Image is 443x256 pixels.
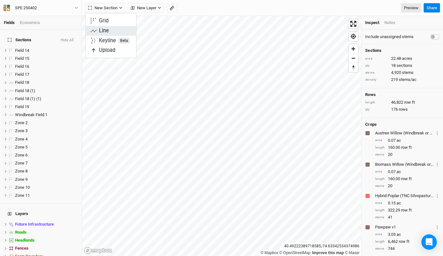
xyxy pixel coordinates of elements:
[365,77,388,82] div: density
[15,153,28,157] span: Zone 6
[396,169,401,175] span: ac
[15,48,78,53] div: Field 14
[375,207,439,213] div: 322.29
[15,177,78,182] div: Zone 9
[15,246,29,251] span: Fences
[15,145,28,149] span: Zone 5
[88,5,118,11] span: New Section
[375,138,384,143] div: area
[15,230,78,235] div: Roads
[312,251,344,255] a: Improve this map
[375,130,434,136] div: Austree Willow (Windbreak or Screen)
[375,201,384,205] div: area
[15,88,35,93] span: Field 18 (1)
[345,251,359,255] a: Maxar
[365,48,439,53] h4: Sections
[375,145,439,150] div: 160.00
[15,222,54,227] span: Future Infrastructure
[15,96,41,101] span: Field 18 (1) (1)
[131,5,156,11] span: New Layer
[349,19,358,28] button: Enter fullscreen
[349,63,358,72] button: Reset bearing to north
[15,153,78,158] div: Zone 6
[365,92,439,97] h4: Rows
[365,107,388,112] div: qty
[375,145,384,150] div: length
[365,70,388,75] div: stems
[375,184,384,188] div: stems
[15,64,78,69] div: Field 16
[349,44,358,53] button: Zoom in
[375,214,439,220] div: 41
[3,4,78,12] button: SPE 250402
[398,107,407,112] span: rows
[365,122,376,127] h4: Crops
[15,112,78,117] div: Windbreak Field 1
[15,72,78,77] div: Field 17
[15,238,78,243] div: Headlands
[20,20,40,26] div: Economics
[365,70,439,76] div: 4,920
[279,251,310,255] a: OpenStreetMap
[365,20,379,26] div: Inspect
[375,152,439,157] div: 20
[396,232,401,237] span: ac
[15,137,28,141] span: Zone 4
[375,169,384,174] div: area
[435,192,439,199] button: Crop Usage
[15,185,30,190] span: Zone 10
[401,207,411,213] span: row ft
[15,238,35,243] span: Headlands
[15,128,28,133] span: Zone 3
[15,145,78,150] div: Zone 5
[15,177,28,182] span: Zone 9
[91,47,115,54] span: Upload
[375,169,439,175] div: 0.07
[375,138,439,143] div: 0.07
[167,3,177,13] button: Shortcut: M
[15,120,78,125] div: Zone 2
[128,3,164,13] button: New Layer
[15,230,27,235] span: Roads
[15,56,78,61] div: Field 15
[60,38,74,43] button: Hide All
[402,56,412,61] span: acres
[421,234,437,250] div: Open Intercom Messenger
[375,193,434,199] div: Hybrid Poplar (TNC Silvopasture)
[119,38,130,44] span: Beta
[15,193,30,198] span: Zone 11
[401,176,411,182] span: row ft
[349,53,358,63] button: Zoom out
[375,183,439,189] div: 20
[15,56,29,61] span: Field 15
[15,104,78,109] div: Field 19
[365,77,439,83] div: 219
[15,128,78,133] div: Zone 3
[99,27,109,35] div: Line
[349,54,358,63] span: Zoom out
[375,162,434,167] div: Biomass Willow (Windbreak or Screen)
[365,63,439,68] div: 18
[398,77,416,83] span: stems/ac
[15,161,28,165] span: Zone 7
[99,37,130,44] div: Keyline
[15,5,37,11] div: SPE 250402
[8,37,31,43] span: Sections
[398,239,409,244] span: row ft
[15,80,78,85] div: Field 18
[15,96,78,101] div: Field 18 (1) (1)
[15,72,29,77] span: Field 17
[99,17,109,25] div: Grid
[15,64,29,69] span: Field 16
[15,246,78,251] div: Fences
[435,161,439,168] button: Crop Usage
[375,232,384,237] div: area
[365,100,439,105] div: 46,822
[15,120,28,125] span: Zone 2
[15,161,78,166] div: Zone 7
[375,224,434,230] div: Pawpaw v1
[435,223,439,231] button: Crop Usage
[15,104,29,109] span: Field 19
